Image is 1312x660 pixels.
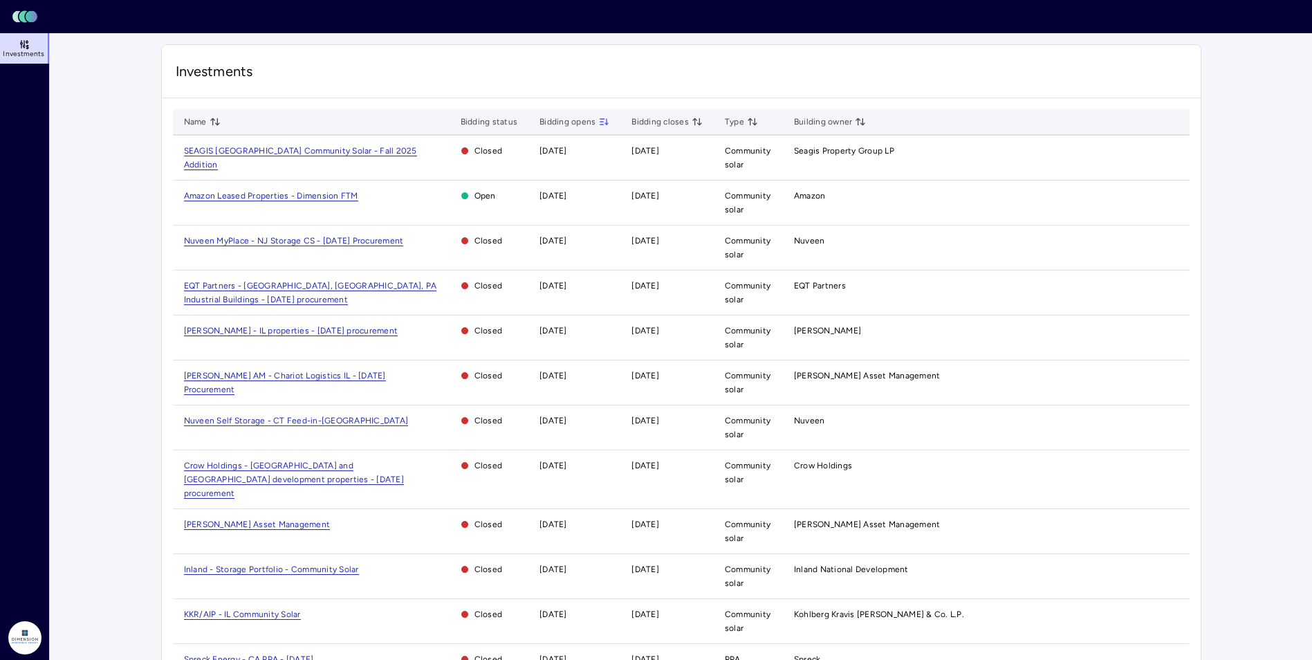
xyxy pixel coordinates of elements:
td: Community solar [714,315,783,360]
time: [DATE] [631,416,659,425]
time: [DATE] [539,416,567,425]
time: [DATE] [539,461,567,470]
td: Crow Holdings [783,450,1190,509]
span: Bidding closes [631,115,703,129]
td: [PERSON_NAME] [783,315,1190,360]
td: Community solar [714,360,783,405]
span: Closed [461,234,518,248]
time: [DATE] [539,371,567,381]
span: Nuveen Self Storage - CT Feed-in-[GEOGRAPHIC_DATA] [184,416,409,426]
span: [PERSON_NAME] AM - Chariot Logistics IL - [DATE] Procurement [184,371,386,395]
button: toggle sorting [747,116,758,127]
span: SEAGIS [GEOGRAPHIC_DATA] Community Solar - Fall 2025 Addition [184,146,417,170]
td: Community solar [714,554,783,599]
a: Crow Holdings - [GEOGRAPHIC_DATA] and [GEOGRAPHIC_DATA] development properties - [DATE] procurement [184,461,404,498]
td: Nuveen [783,226,1190,271]
time: [DATE] [631,520,659,529]
time: [DATE] [539,191,567,201]
span: Closed [461,414,518,428]
td: Community solar [714,181,783,226]
span: Closed [461,607,518,621]
a: SEAGIS [GEOGRAPHIC_DATA] Community Solar - Fall 2025 Addition [184,146,417,169]
time: [DATE] [631,326,659,336]
a: EQT Partners - [GEOGRAPHIC_DATA], [GEOGRAPHIC_DATA], PA Industrial Buildings - [DATE] procurement [184,281,437,304]
td: Seagis Property Group LP [783,136,1190,181]
span: Closed [461,324,518,338]
td: Community solar [714,271,783,315]
td: Community solar [714,136,783,181]
span: Name [184,115,221,129]
span: Open [461,189,518,203]
time: [DATE] [631,609,659,619]
span: EQT Partners - [GEOGRAPHIC_DATA], [GEOGRAPHIC_DATA], PA Industrial Buildings - [DATE] procurement [184,281,437,305]
td: Community solar [714,509,783,554]
td: [PERSON_NAME] Asset Management [783,360,1190,405]
a: [PERSON_NAME] - IL properties - [DATE] procurement [184,326,398,336]
span: Closed [461,562,518,576]
a: [PERSON_NAME] Asset Management [184,520,331,529]
td: Nuveen [783,405,1190,450]
a: KKR/AIP - IL Community Solar [184,609,301,619]
span: [PERSON_NAME] - IL properties - [DATE] procurement [184,326,398,336]
time: [DATE] [539,281,567,291]
time: [DATE] [631,236,659,246]
td: EQT Partners [783,271,1190,315]
a: Nuveen Self Storage - CT Feed-in-[GEOGRAPHIC_DATA] [184,416,409,425]
a: [PERSON_NAME] AM - Chariot Logistics IL - [DATE] Procurement [184,371,386,394]
button: toggle sorting [598,116,609,127]
img: Dimension Energy [8,621,41,654]
td: Kohlberg Kravis [PERSON_NAME] & Co. L.P. [783,599,1190,644]
time: [DATE] [539,609,567,619]
span: Building owner [794,115,867,129]
time: [DATE] [631,146,659,156]
button: toggle sorting [692,116,703,127]
button: toggle sorting [210,116,221,127]
time: [DATE] [539,565,567,574]
td: Community solar [714,450,783,509]
time: [DATE] [631,565,659,574]
time: [DATE] [539,146,567,156]
span: Investments [3,50,44,58]
time: [DATE] [539,326,567,336]
button: toggle sorting [855,116,866,127]
time: [DATE] [539,236,567,246]
td: Community solar [714,405,783,450]
span: Closed [461,369,518,383]
td: Community solar [714,226,783,271]
span: Type [725,115,758,129]
span: KKR/AIP - IL Community Solar [184,609,301,620]
time: [DATE] [631,371,659,381]
span: Crow Holdings - [GEOGRAPHIC_DATA] and [GEOGRAPHIC_DATA] development properties - [DATE] procurement [184,461,404,499]
time: [DATE] [539,520,567,529]
time: [DATE] [631,281,659,291]
td: Amazon [783,181,1190,226]
span: Bidding status [461,115,518,129]
time: [DATE] [631,191,659,201]
span: [PERSON_NAME] Asset Management [184,520,331,530]
span: Bidding opens [539,115,609,129]
span: Closed [461,459,518,473]
a: Amazon Leased Properties - Dimension FTM [184,191,358,201]
span: Investments [176,62,1187,81]
span: Closed [461,144,518,158]
td: Community solar [714,599,783,644]
span: Closed [461,279,518,293]
span: Inland - Storage Portfolio - Community Solar [184,565,359,575]
td: [PERSON_NAME] Asset Management [783,509,1190,554]
td: Inland National Development [783,554,1190,599]
span: Closed [461,517,518,531]
time: [DATE] [631,461,659,470]
a: Nuveen MyPlace - NJ Storage CS - [DATE] Procurement [184,236,404,246]
a: Inland - Storage Portfolio - Community Solar [184,565,359,574]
